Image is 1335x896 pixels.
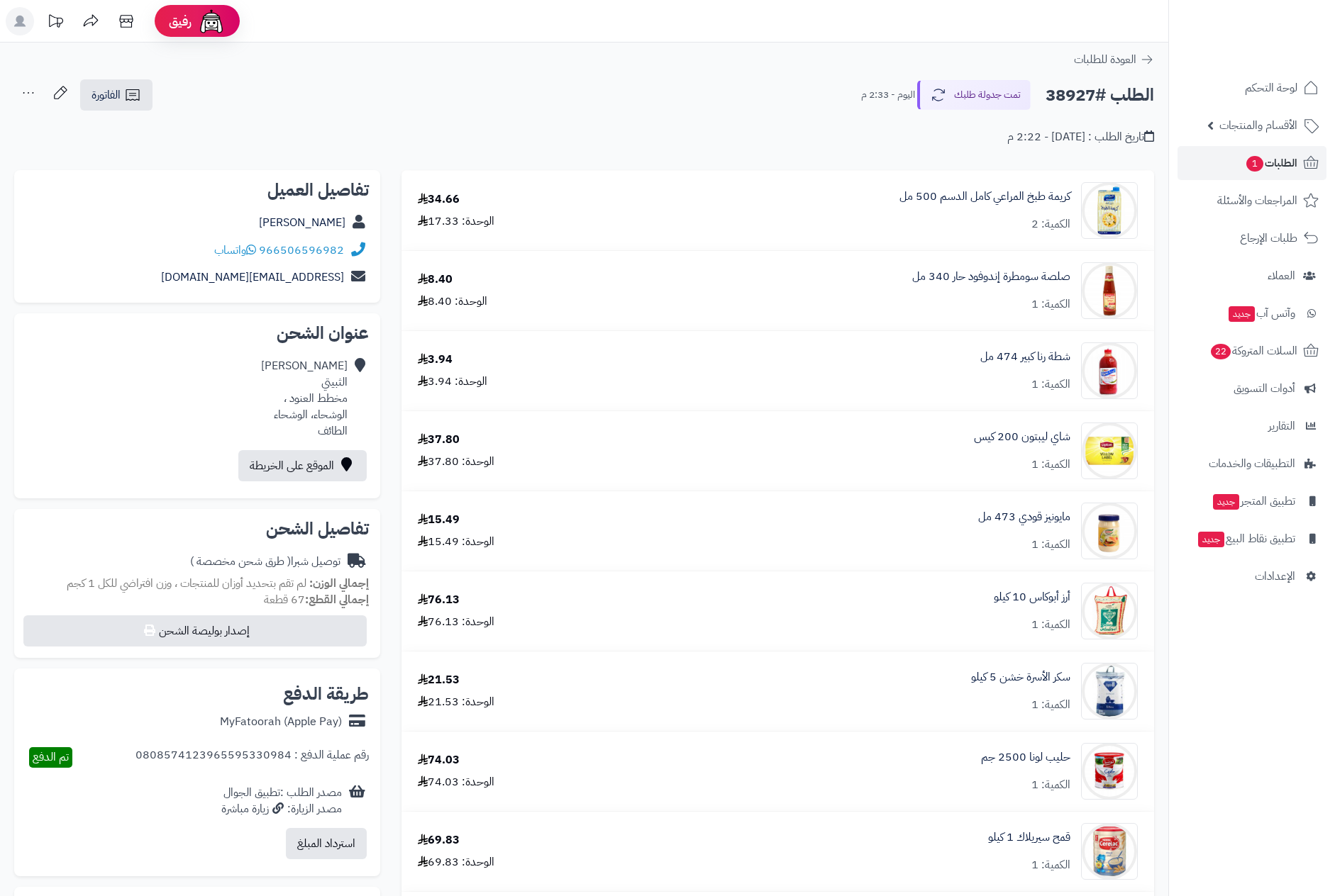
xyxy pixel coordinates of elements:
[1178,259,1326,293] a: العملاء
[1082,342,1137,399] img: 1664705412-%D8%AA%D9%86%D8%B2%D9%8A%D9%84%20(73)-90x90.jpg
[1178,409,1326,443] a: التقارير
[418,694,494,710] div: الوحدة: 21.53
[1074,51,1154,68] a: العودة للطلبات
[1217,191,1297,211] span: المراجعات والأسئلة
[214,242,256,259] a: واتساب
[1178,371,1326,405] a: أدوات التسويق
[221,785,342,817] div: مصدر الطلب :تطبيق الجوال
[259,214,345,231] a: [PERSON_NAME]
[418,752,460,768] div: 74.03
[1255,566,1295,586] span: الإعدادات
[418,454,494,470] div: الوحدة: 37.80
[1227,303,1295,323] span: وآتس آب
[1245,78,1297,98] span: لوحة التحكم
[221,801,342,817] div: مصدر الزيارة: زيارة مباشرة
[309,575,369,592] strong: إجمالي الوزن:
[92,86,121,103] span: الفاتورة
[1074,51,1136,68] span: العودة للطلبات
[1197,529,1295,549] span: تطبيق نقاط البيع
[1219,116,1297,135] span: الأقسام والمنتجات
[1178,484,1326,518] a: تطبيق المتجرجديد
[974,429,1070,445] a: شاي ليبتون 200 كيس
[261,358,348,439] div: [PERSON_NAME] الثبيتي مخطط العنود ، الوشحاء، الوشحاء الطائف
[286,828,367,859] button: استرداد المبلغ
[418,614,494,630] div: الوحدة: 76.13
[418,432,460,448] div: 37.80
[135,747,369,768] div: رقم عملية الدفع : 0808574123965595330984
[1031,216,1070,233] div: الكمية: 2
[418,592,460,608] div: 76.13
[912,269,1070,285] a: صلصة سومطرة إندوفود حار 340 مل
[1209,454,1295,474] span: التطبيقات والخدمات
[1031,857,1070,873] div: الكمية: 1
[283,685,369,702] h2: طريقة الدفع
[238,450,367,481] a: الموقع على الخريطة
[1268,416,1295,436] span: التقارير
[418,352,453,368] div: 3.94
[197,7,226,35] img: ai-face.png
[1178,184,1326,218] a: المراجعات والأسئلة
[1212,491,1295,511] span: تطبيق المتجر
[418,854,494,870] div: الوحدة: 69.83
[988,829,1070,846] a: قمح سيريلاك 1 كيلو
[899,189,1070,205] a: كريمة طبخ المراعي كامل الدسم 500 مل
[1178,447,1326,481] a: التطبيقات والخدمات
[418,774,494,790] div: الوحدة: 74.03
[23,615,367,646] button: إصدار بوليصة الشحن
[1031,376,1070,393] div: الكمية: 1
[1082,182,1137,239] img: 1750189624-528573_main-90x90.jpg
[220,714,342,730] div: MyFatoorah (Apple Pay)
[1031,617,1070,633] div: الكمية: 1
[917,80,1031,110] button: تمت جدولة طلبك
[1209,341,1297,361] span: السلات المتروكة
[161,269,344,286] a: [EMAIL_ADDRESS][DOMAIN_NAME]
[418,534,494,550] div: الوحدة: 15.49
[1082,663,1137,719] img: 1664106378-%D8%AA%D9%86%D8%B2%D9%8A%D9%84%20(3)-90x90.jpg
[1178,334,1326,368] a: السلات المتروكة22
[305,591,369,608] strong: إجمالي القطع:
[33,749,69,766] span: تم الدفع
[978,509,1070,525] a: مايونيز قودي 473 مل
[1178,71,1326,105] a: لوحة التحكم
[418,832,460,849] div: 69.83
[1178,221,1326,255] a: طلبات الإرجاع
[1046,81,1154,110] h2: الطلب #38927
[1240,228,1297,248] span: طلبات الإرجاع
[1082,583,1137,639] img: 1664174778-20325-90x90.jpg
[994,589,1070,605] a: أرز أبوكاس 10 كيلو
[1031,537,1070,553] div: الكمية: 1
[1031,777,1070,793] div: الكمية: 1
[1082,823,1137,880] img: 1664172131-YO023MtsvhjoYP1rtNRIXL995xRisrSgxASUHTKt-90x90.jpg
[1082,422,1137,479] img: 1664695792-LYTB_200-90x90.jpg
[418,293,487,310] div: الوحدة: 8.40
[1178,296,1326,330] a: وآتس آبجديد
[1245,153,1297,173] span: الطلبات
[418,374,487,390] div: الوحدة: 3.94
[418,191,460,208] div: 34.66
[26,325,369,342] h2: عنوان الشحن
[861,88,915,102] small: اليوم - 2:33 م
[67,575,306,592] span: لم تقم بتحديد أوزان للمنتجات ، وزن افتراضي للكل 1 كجم
[981,749,1070,766] a: حليب لونا 2500 جم
[169,13,192,30] span: رفيق
[418,512,460,528] div: 15.49
[259,242,344,259] a: 966506596982
[1268,266,1295,286] span: العملاء
[971,669,1070,685] a: سكر الأسرة خشن 5 كيلو
[1178,559,1326,593] a: الإعدادات
[418,271,453,288] div: 8.40
[1082,743,1137,800] img: 4330f6ca70da771cdd49c030c44909a65d58-90x90.jpg
[1031,697,1070,713] div: الكمية: 1
[264,591,369,608] small: 67 قطعة
[26,181,369,198] h2: تفاصيل العميل
[980,349,1070,365] a: شطة رنا كبير 474 مل
[418,672,460,688] div: 21.53
[80,79,153,111] a: الفاتورة
[1239,40,1322,69] img: logo-2.png
[1082,503,1137,559] img: 1664612740-j4BRFqSsyPi8eD0RDeQRjG9kKjClopCXcMrNf3hJ-90x90.jpeg
[1031,296,1070,313] div: الكمية: 1
[1178,146,1326,180] a: الطلبات1
[1178,522,1326,556] a: تطبيق نقاط البيعجديد
[1007,129,1154,145] div: تاريخ الطلب : [DATE] - 2:22 م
